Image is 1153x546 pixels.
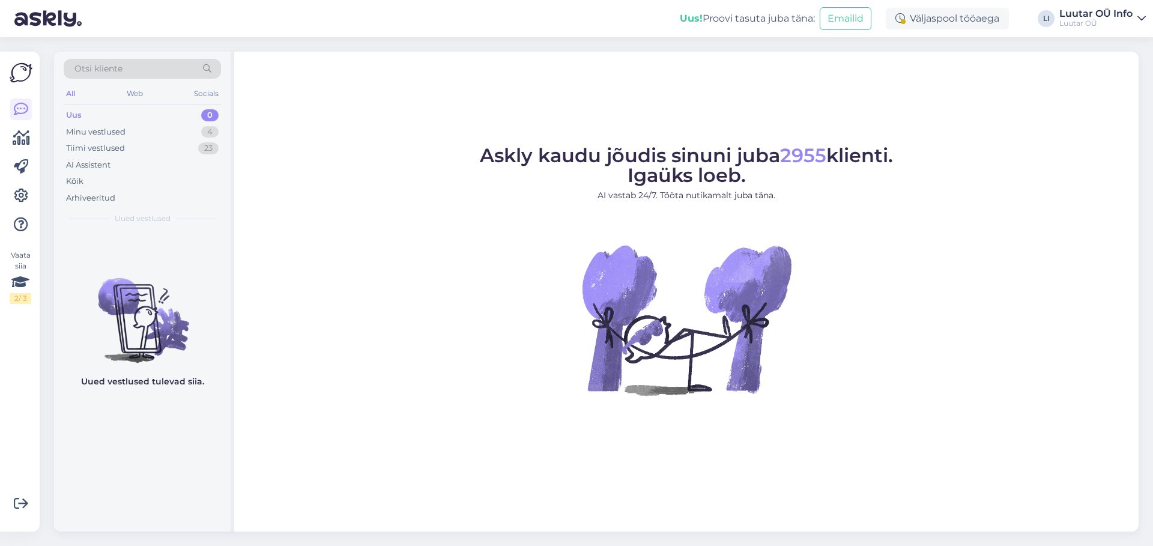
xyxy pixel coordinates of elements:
[680,13,703,24] b: Uus!
[66,109,82,121] div: Uus
[66,159,110,171] div: AI Assistent
[578,211,794,428] img: No Chat active
[66,126,126,138] div: Minu vestlused
[1059,9,1133,19] div: Luutar OÜ Info
[124,86,145,102] div: Web
[201,109,219,121] div: 0
[66,192,115,204] div: Arhiveeritud
[1038,10,1055,27] div: LI
[1059,19,1133,28] div: Luutar OÜ
[480,189,893,202] p: AI vastab 24/7. Tööta nutikamalt juba täna.
[780,144,826,167] span: 2955
[820,7,871,30] button: Emailid
[66,142,125,154] div: Tiimi vestlused
[192,86,221,102] div: Socials
[680,11,815,26] div: Proovi tasuta juba täna:
[1059,9,1146,28] a: Luutar OÜ InfoLuutar OÜ
[886,8,1009,29] div: Väljaspool tööaega
[480,144,893,187] span: Askly kaudu jõudis sinuni juba klienti. Igaüks loeb.
[81,375,204,388] p: Uued vestlused tulevad siia.
[201,126,219,138] div: 4
[74,62,123,75] span: Otsi kliente
[64,86,77,102] div: All
[10,61,32,84] img: Askly Logo
[115,213,171,224] span: Uued vestlused
[198,142,219,154] div: 23
[54,256,231,365] img: No chats
[10,250,31,304] div: Vaata siia
[10,293,31,304] div: 2 / 3
[66,175,83,187] div: Kõik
